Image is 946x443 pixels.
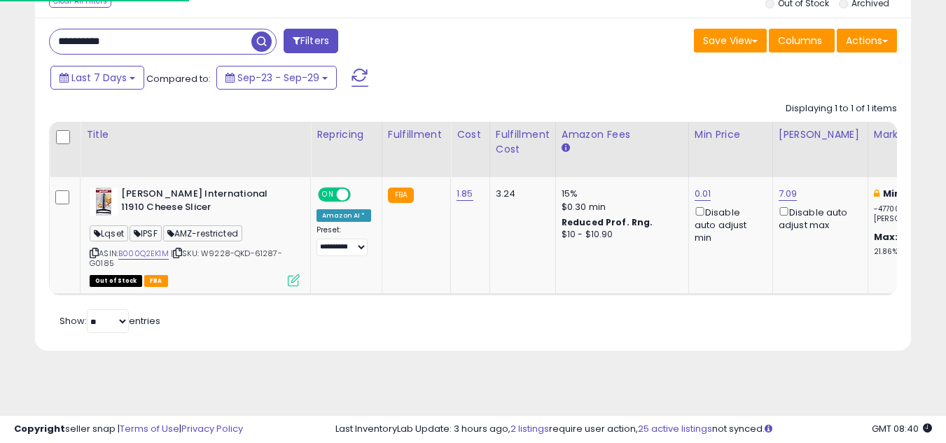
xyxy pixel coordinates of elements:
[90,225,128,241] span: Lqset
[181,422,243,435] a: Privacy Policy
[14,423,243,436] div: seller snap | |
[71,71,127,85] span: Last 7 Days
[874,230,898,244] b: Max:
[118,248,169,260] a: B000Q2EK1M
[86,127,305,142] div: Title
[14,422,65,435] strong: Copyright
[349,189,371,201] span: OFF
[562,142,570,155] small: Amazon Fees.
[457,187,473,201] a: 1.85
[335,423,932,436] div: Last InventoryLab Update: 3 hours ago, require user action, not synced.
[90,188,118,216] img: 41siUtDIXsL._SL40_.jpg
[837,29,897,52] button: Actions
[638,422,712,435] a: 25 active listings
[163,225,242,241] span: AMZ-restricted
[779,127,862,142] div: [PERSON_NAME]
[562,188,678,200] div: 15%
[496,127,550,157] div: Fulfillment Cost
[695,187,711,201] a: 0.01
[562,127,683,142] div: Amazon Fees
[146,72,211,85] span: Compared to:
[216,66,337,90] button: Sep-23 - Sep-29
[50,66,144,90] button: Last 7 Days
[90,188,300,285] div: ASIN:
[90,275,142,287] span: All listings that are currently out of stock and unavailable for purchase on Amazon
[317,127,376,142] div: Repricing
[130,225,162,241] span: IPSF
[769,29,835,52] button: Columns
[120,422,179,435] a: Terms of Use
[562,201,678,213] div: $0.30 min
[779,204,857,232] div: Disable auto adjust max
[388,188,414,203] small: FBA
[237,71,319,85] span: Sep-23 - Sep-29
[317,209,371,222] div: Amazon AI *
[883,187,904,200] b: Min:
[695,204,762,245] div: Disable auto adjust min
[60,314,160,328] span: Show: entries
[90,248,282,269] span: | SKU: W9228-QKD-61287-G0185
[496,188,545,200] div: 3.24
[317,225,371,257] div: Preset:
[695,127,767,142] div: Min Price
[121,188,291,217] b: [PERSON_NAME] International 11910 Cheese Slicer
[144,275,168,287] span: FBA
[510,422,549,435] a: 2 listings
[284,29,338,53] button: Filters
[388,127,445,142] div: Fulfillment
[694,29,767,52] button: Save View
[778,34,822,48] span: Columns
[562,229,678,241] div: $10 - $10.90
[872,422,932,435] span: 2025-10-7 08:40 GMT
[562,216,653,228] b: Reduced Prof. Rng.
[319,189,337,201] span: ON
[786,102,897,115] div: Displaying 1 to 1 of 1 items
[779,187,798,201] a: 7.09
[457,127,484,142] div: Cost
